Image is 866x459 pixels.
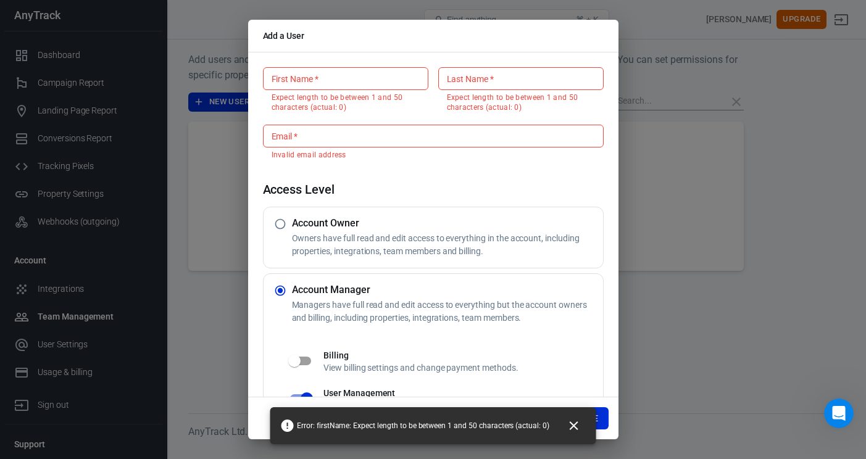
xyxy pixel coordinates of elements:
[280,418,549,433] span: Error: firstName: Expect length to be between 1 and 50 characters (actual: 0)
[447,93,595,112] p: Expect length to be between 1 and 50 characters (actual: 0)
[559,411,591,440] button: Close
[323,349,602,362] h6: Billing
[292,284,598,296] h5: Account Manager
[263,67,428,90] input: John
[292,299,598,325] p: Managers have full read and edit access to everything but the account owners and billing, includi...
[824,399,854,428] iframe: Intercom live chat
[248,20,618,52] h2: Add a User
[438,67,604,90] input: Doe
[323,362,602,374] p: View billing settings and change payment methods.
[272,150,595,160] p: Invalid email address
[323,387,602,399] h6: User Management
[272,93,420,112] p: Expect length to be between 1 and 50 characters (actual: 0)
[292,217,598,229] h5: Account Owner
[292,232,598,258] p: Owners have full read and edit access to everything in the account, including properties, integra...
[263,182,604,197] h4: Access Level
[263,125,604,147] input: john.doe@work.com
